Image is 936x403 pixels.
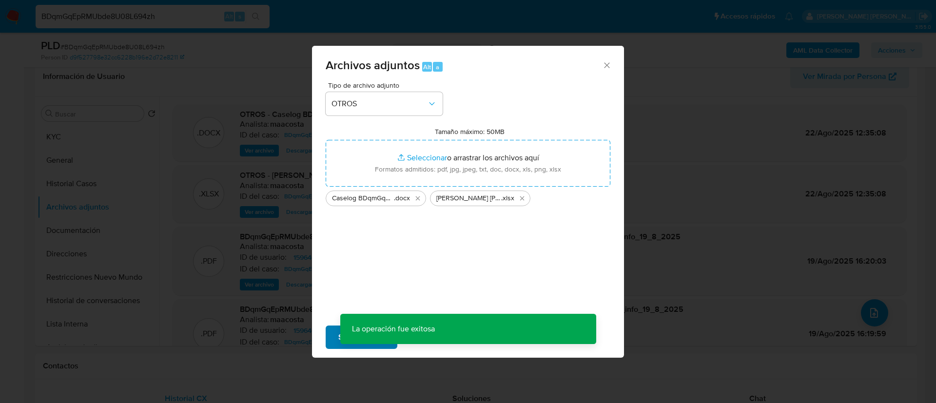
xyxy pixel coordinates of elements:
span: .xlsx [501,193,514,203]
button: Subir archivo [326,326,397,349]
span: Subir archivo [338,326,385,348]
span: [PERSON_NAME] [PERSON_NAME] - Movimientos [436,193,501,203]
button: Eliminar Caselog BDqmGqEpRMUbde8U08L694zh_2025_07_18_02_46_25.docx [412,192,424,204]
span: Cancelar [414,326,446,348]
span: Alt [423,62,431,72]
span: .docx [394,193,410,203]
span: a [436,62,439,72]
button: Cerrar [602,60,611,69]
span: OTROS [331,99,427,109]
button: OTROS [326,92,443,115]
ul: Archivos seleccionados [326,187,610,206]
label: Tamaño máximo: 50MB [435,127,505,136]
p: La operación fue exitosa [340,314,447,344]
span: Tipo de archivo adjunto [328,82,445,89]
span: Caselog BDqmGqEpRMUbde8U08L694zh_2025_07_18_02_46_25 [332,193,394,203]
button: Eliminar Mario David Canizo Rios - Movimientos.xlsx [516,192,528,204]
span: Archivos adjuntos [326,57,420,74]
